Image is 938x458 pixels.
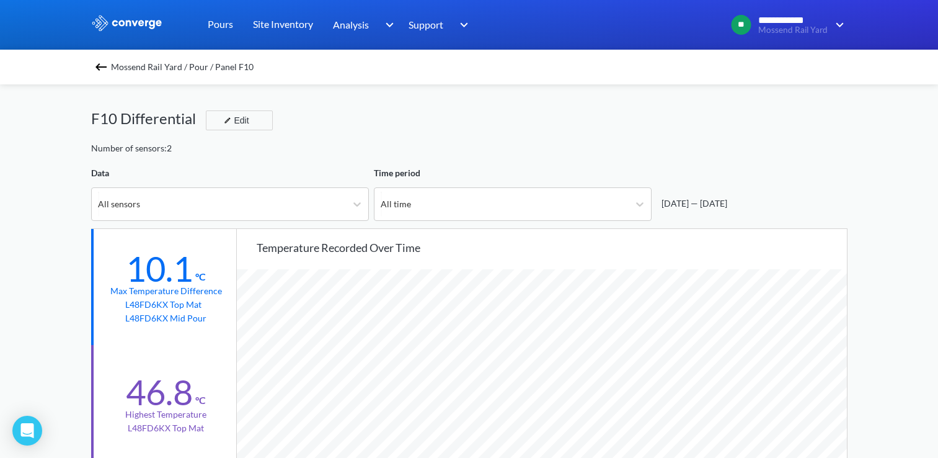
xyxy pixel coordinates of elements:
[126,248,193,290] div: 10.1
[126,371,193,413] div: 46.8
[94,60,108,74] img: backspace.svg
[224,117,231,124] img: edit-icon.svg
[381,197,411,211] div: All time
[377,17,397,32] img: downArrow.svg
[409,17,443,32] span: Support
[125,298,206,312] p: L48FD6KX Top Mat
[91,141,172,155] div: Number of sensors: 2
[128,421,204,435] p: L48FD6KX Top Mat
[91,107,206,130] div: F10 Differential
[219,113,251,128] div: Edit
[111,58,254,76] span: Mossend Rail Yard / Pour / Panel F10
[206,110,273,130] button: Edit
[110,284,222,298] div: Max temperature difference
[125,312,206,325] p: L48FD6KX Mid Pour
[91,166,369,180] div: Data
[333,17,369,32] span: Analysis
[828,17,847,32] img: downArrow.svg
[257,239,847,256] div: Temperature recorded over time
[758,25,828,35] span: Mossend Rail Yard
[12,416,42,446] div: Open Intercom Messenger
[125,408,206,421] div: Highest temperature
[452,17,472,32] img: downArrow.svg
[91,15,163,31] img: logo_ewhite.svg
[374,166,652,180] div: Time period
[98,197,140,211] div: All sensors
[657,197,727,210] div: [DATE] — [DATE]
